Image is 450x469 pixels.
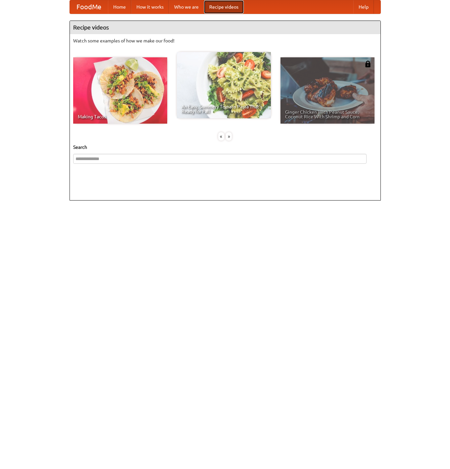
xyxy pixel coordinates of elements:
a: Recipe videos [204,0,244,14]
div: « [218,132,224,141]
a: Home [108,0,131,14]
a: How it works [131,0,169,14]
a: Who we are [169,0,204,14]
p: Watch some examples of how we make our food! [73,37,377,44]
a: An Easy, Summery Tomato Pasta That's Ready for Fall [177,52,271,118]
a: Making Tacos [73,57,167,124]
a: FoodMe [70,0,108,14]
span: An Easy, Summery Tomato Pasta That's Ready for Fall [181,104,266,114]
span: Making Tacos [78,114,163,119]
div: » [226,132,232,141]
h4: Recipe videos [70,21,380,34]
h5: Search [73,144,377,150]
img: 483408.png [365,61,371,67]
a: Help [353,0,374,14]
